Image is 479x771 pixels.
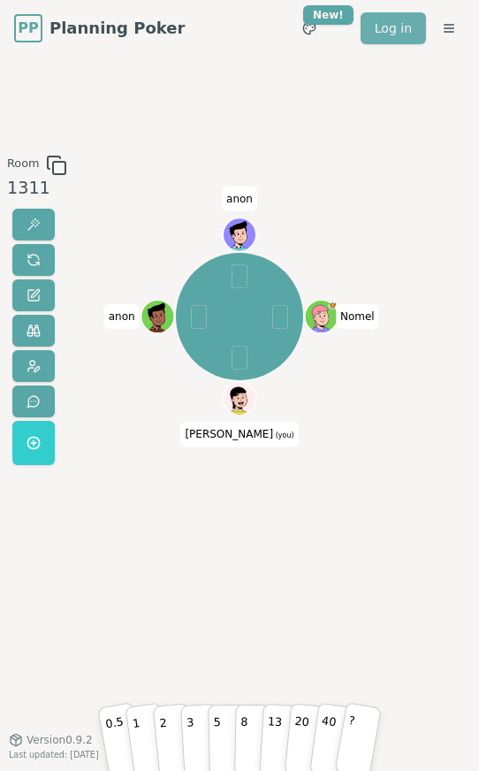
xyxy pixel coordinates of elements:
[49,16,185,41] span: Planning Poker
[12,350,55,382] button: Change avatar
[9,750,99,760] span: Last updated: [DATE]
[12,315,55,347] button: Watch only
[239,710,247,770] p: 8
[14,14,185,42] a: PPPlanning Poker
[293,12,325,44] button: New!
[12,244,55,276] button: Reset votes
[303,5,354,25] div: New!
[12,385,55,417] button: Send feedback
[12,279,55,311] button: Change name
[18,18,38,39] span: PP
[27,733,93,747] span: Version 0.9.2
[290,709,310,770] p: 20
[222,187,257,211] span: Click to change your name
[316,708,338,770] p: 40
[180,423,298,447] span: Click to change your name
[265,709,283,770] p: 13
[340,708,357,768] p: ?
[186,710,196,770] p: 3
[336,304,379,329] span: Click to change your name
[213,710,221,770] p: 5
[329,302,337,309] span: Nomel is the host
[131,711,146,771] p: 1
[7,176,67,202] div: 1311
[224,383,255,414] button: Click to change your avatar
[158,711,171,771] p: 2
[12,209,55,240] button: Reveal votes
[12,421,55,465] button: Get a named room
[104,304,140,329] span: Click to change your name
[361,12,426,44] a: Log in
[9,733,93,747] button: Version0.9.2
[7,155,39,176] span: Room
[273,432,294,440] span: (you)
